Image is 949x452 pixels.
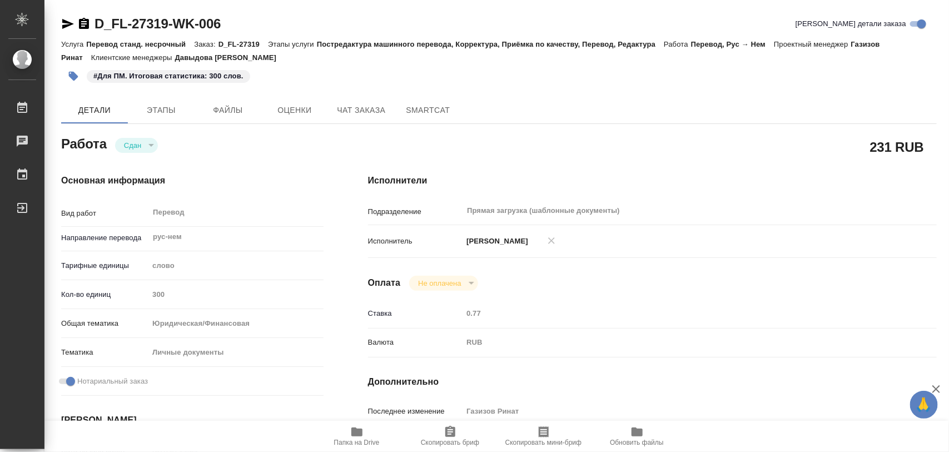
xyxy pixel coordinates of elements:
[61,318,148,329] p: Общая тематика
[368,406,463,417] p: Последнее изменение
[368,236,463,247] p: Исполнитель
[121,141,145,150] button: Сдан
[61,17,74,31] button: Скопировать ссылку для ЯМессенджера
[404,421,497,452] button: Скопировать бриф
[368,375,937,389] h4: Дополнительно
[218,40,268,48] p: D_FL-27319
[268,40,317,48] p: Этапы услуги
[401,103,455,117] span: SmartCat
[148,256,323,275] div: слово
[148,286,323,302] input: Пустое поле
[334,439,380,446] span: Папка на Drive
[664,40,691,48] p: Работа
[409,276,478,291] div: Сдан
[368,276,401,290] h4: Оплата
[61,260,148,271] p: Тарифные единицы
[310,421,404,452] button: Папка на Drive
[505,439,582,446] span: Скопировать мини-бриф
[463,333,889,352] div: RUB
[77,17,91,31] button: Скопировать ссылку
[61,232,148,244] p: Направление перевода
[421,439,479,446] span: Скопировать бриф
[201,103,255,117] span: Файлы
[68,103,121,117] span: Детали
[368,174,937,187] h4: Исполнители
[335,103,388,117] span: Чат заказа
[61,208,148,219] p: Вид работ
[870,137,924,156] h2: 231 RUB
[497,421,590,452] button: Скопировать мини-бриф
[135,103,188,117] span: Этапы
[86,71,251,80] span: Для ПМ. Итоговая статистика: 300 слов.
[115,138,158,153] div: Сдан
[317,40,664,48] p: Постредактура машинного перевода, Корректура, Приёмка по качеству, Перевод, Редактура
[910,391,938,419] button: 🙏
[915,393,933,416] span: 🙏
[61,289,148,300] p: Кол-во единиц
[610,439,664,446] span: Обновить файлы
[61,414,324,427] h4: [PERSON_NAME]
[91,53,175,62] p: Клиентские менеджеры
[175,53,285,62] p: Давыдова [PERSON_NAME]
[77,376,148,387] span: Нотариальный заказ
[463,403,889,419] input: Пустое поле
[61,64,86,88] button: Добавить тэг
[61,133,107,153] h2: Работа
[61,174,324,187] h4: Основная информация
[86,40,194,48] p: Перевод станд. несрочный
[463,305,889,321] input: Пустое поле
[368,308,463,319] p: Ставка
[463,236,528,247] p: [PERSON_NAME]
[61,40,86,48] p: Услуга
[590,421,684,452] button: Обновить файлы
[268,103,321,117] span: Оценки
[415,279,464,288] button: Не оплачена
[194,40,218,48] p: Заказ:
[796,18,906,29] span: [PERSON_NAME] детали заказа
[368,206,463,217] p: Подразделение
[774,40,851,48] p: Проектный менеджер
[148,314,323,333] div: Юридическая/Финансовая
[148,343,323,362] div: Личные документы
[61,347,148,358] p: Тематика
[93,71,244,82] p: #Для ПМ. Итоговая статистика: 300 слов.
[368,337,463,348] p: Валюта
[95,16,221,31] a: D_FL-27319-WK-006
[691,40,774,48] p: Перевод, Рус → Нем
